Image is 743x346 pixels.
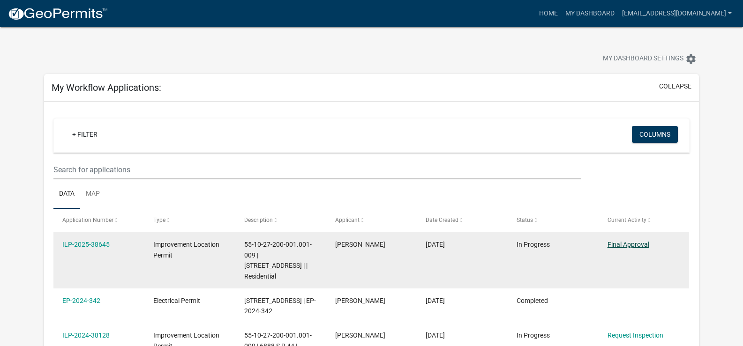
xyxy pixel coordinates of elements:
[235,209,326,231] datatable-header-cell: Description
[618,5,735,22] a: [EMAIL_ADDRESS][DOMAIN_NAME]
[685,53,697,65] i: settings
[153,217,165,223] span: Type
[244,217,273,223] span: Description
[52,82,161,93] h5: My Workflow Applications:
[426,217,458,223] span: Date Created
[62,217,113,223] span: Application Number
[417,209,508,231] datatable-header-cell: Date Created
[562,5,618,22] a: My Dashboard
[608,217,646,223] span: Current Activity
[53,209,144,231] datatable-header-cell: Application Number
[595,50,704,68] button: My Dashboard Settingssettings
[335,241,385,248] span: Darryl J Gust
[426,241,445,248] span: 10/02/2025
[608,241,649,248] a: Final Approval
[659,81,691,91] button: collapse
[517,241,550,248] span: In Progress
[53,179,80,209] a: Data
[335,217,360,223] span: Applicant
[153,241,219,259] span: Improvement Location Permit
[62,297,100,304] a: EP-2024-342
[632,126,678,143] button: Columns
[598,209,689,231] datatable-header-cell: Current Activity
[535,5,562,22] a: Home
[603,53,683,65] span: My Dashboard Settings
[80,179,105,209] a: Map
[517,331,550,339] span: In Progress
[326,209,417,231] datatable-header-cell: Applicant
[244,241,312,280] span: 55-10-27-200-001.001-009 | 6888 S R 44 | | Residential
[62,241,110,248] a: ILP-2025-38645
[62,331,110,339] a: ILP-2024-38128
[153,297,200,304] span: Electrical Permit
[335,331,385,339] span: Darryl J Gust
[53,160,581,179] input: Search for applications
[608,331,663,339] a: Request Inspection
[517,297,548,304] span: Completed
[517,217,533,223] span: Status
[335,297,385,304] span: Darryl J Gust
[144,209,235,231] datatable-header-cell: Type
[244,297,316,315] span: 6888 S R 44 | EP-2024-342
[426,297,445,304] span: 11/11/2024
[426,331,445,339] span: 11/11/2024
[508,209,599,231] datatable-header-cell: Status
[65,126,105,143] a: + Filter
